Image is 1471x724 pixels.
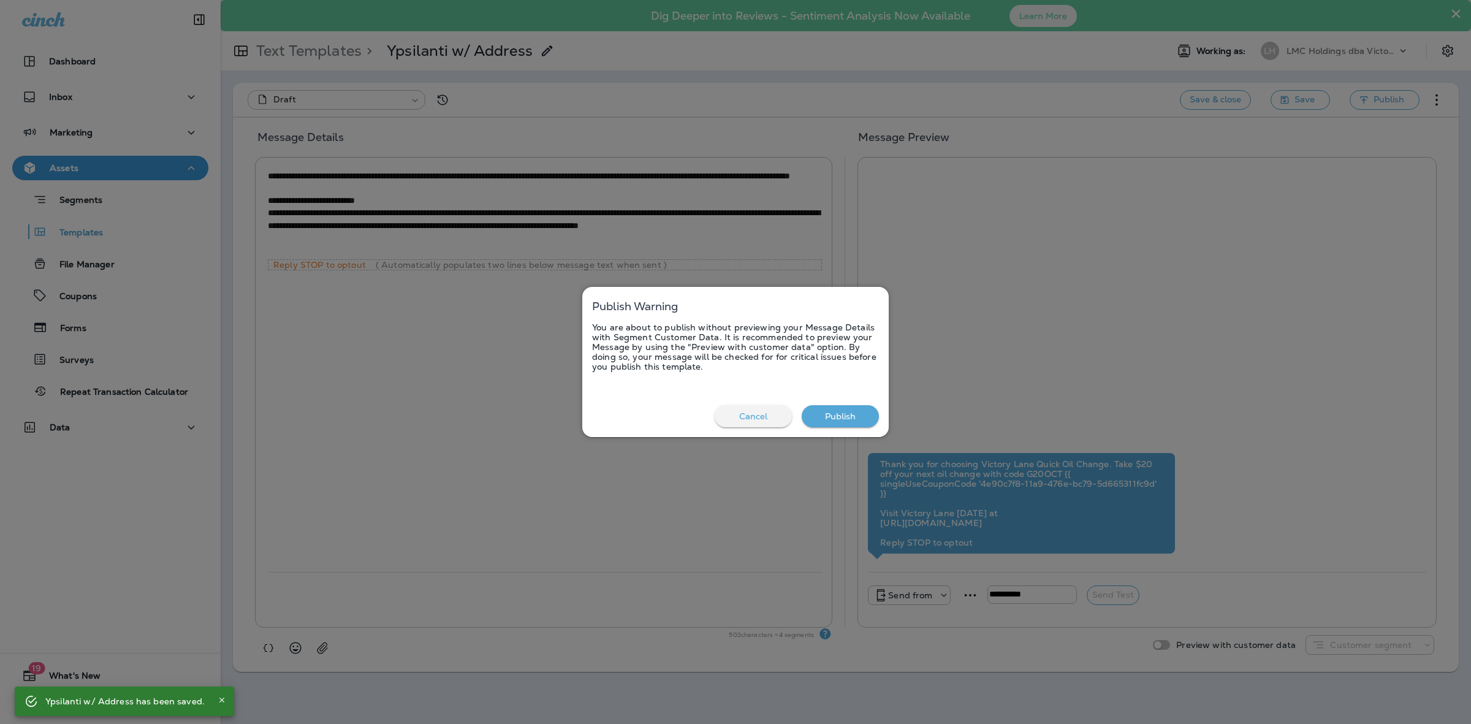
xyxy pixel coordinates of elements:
[592,316,879,405] p: You are about to publish without previewing your Message Details with Segment Customer Data. It i...
[715,405,792,428] button: Cancel
[45,690,205,712] div: Ypsilanti w/ Address has been saved.
[802,405,879,428] button: Publish
[592,297,879,316] h5: Publish Warning
[215,693,229,707] button: Close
